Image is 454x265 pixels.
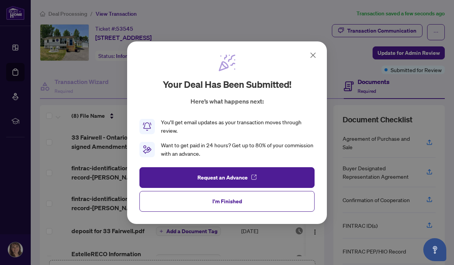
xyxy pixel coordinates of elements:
span: I'm Finished [212,195,242,207]
p: Here’s what happens next: [191,97,264,106]
button: Request an Advance [139,167,315,188]
button: I'm Finished [139,191,315,211]
div: You’ll get email updates as your transaction moves through review. [161,118,315,135]
button: Open asap [423,238,446,261]
div: Want to get paid in 24 hours? Get up to 80% of your commission with an advance. [161,141,315,158]
span: Request an Advance [197,171,248,183]
h2: Your deal has been submitted! [163,78,292,91]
